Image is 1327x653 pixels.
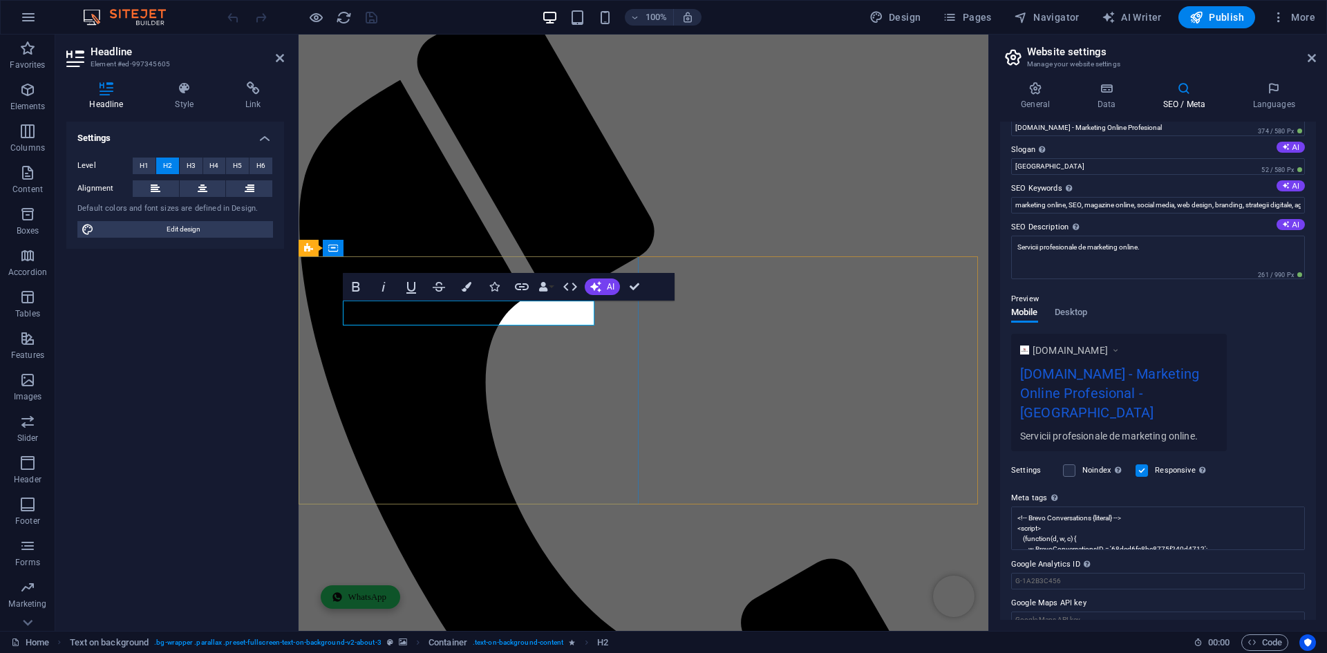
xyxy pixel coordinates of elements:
[1266,6,1321,28] button: More
[140,158,149,174] span: H1
[256,158,265,174] span: H6
[1232,82,1316,111] h4: Languages
[1011,158,1305,175] input: Slogan...
[91,46,284,58] h2: Headline
[1155,462,1210,479] label: Responsive
[250,158,272,174] button: H6
[1011,556,1305,573] label: Google Analytics ID
[1277,180,1305,191] button: SEO Keywords
[1248,634,1282,651] span: Code
[634,541,676,583] iframe: Brevo live chat
[70,634,149,651] span: Click to select. Double-click to edit
[481,273,507,301] button: Icons
[70,634,608,651] nav: breadcrumb
[77,221,273,238] button: Edit design
[1142,82,1232,111] h4: SEO / Meta
[625,9,674,26] button: 100%
[569,638,575,646] i: Element contains an animation
[1272,10,1315,24] span: More
[370,273,397,301] button: Italic (Ctrl+I)
[1027,58,1288,70] h3: Manage your website settings
[156,158,179,174] button: H2
[14,474,41,485] p: Header
[1277,142,1305,153] button: Slogan
[557,273,583,301] button: HTML
[203,158,226,174] button: H4
[133,158,156,174] button: H1
[187,158,196,174] span: H3
[1259,165,1305,175] span: 52 / 580 Px
[10,59,45,70] p: Favorites
[1076,82,1142,111] h4: Data
[15,308,40,319] p: Tables
[1208,634,1230,651] span: 00 00
[429,634,467,651] span: Click to select. Double-click to edit
[50,556,88,568] div: WhatsApp
[536,273,556,301] button: Data Bindings
[163,158,172,174] span: H2
[426,273,452,301] button: Strikethrough
[1011,595,1305,612] label: Google Maps API key
[1218,637,1220,647] span: :
[1011,219,1305,236] label: SEO Description
[869,10,921,24] span: Design
[943,10,991,24] span: Pages
[209,158,218,174] span: H4
[8,267,47,278] p: Accordion
[79,9,183,26] img: Editor Logo
[233,158,242,174] span: H5
[646,9,668,26] h6: 100%
[12,184,43,195] p: Content
[864,6,927,28] button: Design
[11,634,49,651] a: Click to cancel selection. Double-click to open Pages
[1011,180,1305,197] label: SEO Keywords
[1178,6,1255,28] button: Publish
[937,6,997,28] button: Pages
[343,273,369,301] button: Bold (Ctrl+B)
[1102,10,1162,24] span: AI Writer
[1000,82,1076,111] h4: General
[473,634,564,651] span: . text-on-background-content
[66,122,284,146] h4: Settings
[15,515,40,527] p: Footer
[1082,462,1127,479] label: Noindex
[98,221,269,238] span: Edit design
[585,278,620,295] button: AI
[398,273,424,301] button: Underline (Ctrl+U)
[1055,304,1088,323] span: Desktop
[1014,10,1080,24] span: Navigator
[1299,634,1316,651] button: Usercentrics
[1277,219,1305,230] button: SEO Description
[1011,307,1087,334] div: Preview
[152,82,223,111] h4: Style
[681,11,694,23] i: On resize automatically adjust zoom level to fit chosen device.
[14,391,42,402] p: Images
[621,273,648,301] button: Confirm (Ctrl+⏎)
[77,158,133,174] label: Level
[66,82,152,111] h4: Headline
[15,557,40,568] p: Forms
[1096,6,1167,28] button: AI Writer
[17,433,39,444] p: Slider
[77,203,273,215] div: Default colors and font sizes are defined in Design.
[1020,346,1029,354] img: logowhite-fwnd0L6vg8y3Qd5sJZOzRA-eH4fLIt109gQJ6fQ2zbjdg.png
[453,273,480,301] button: Colors
[1033,343,1108,357] span: [DOMAIN_NAME]
[597,634,608,651] span: Click to select. Double-click to edit
[1011,304,1038,323] span: Mobile
[17,225,39,236] p: Boxes
[226,158,249,174] button: H5
[1011,612,1305,628] input: Google Maps API key...
[154,634,382,651] span: . bg-wrapper .parallax .preset-fullscreen-text-on-background-v2-about-3
[335,9,352,26] button: reload
[509,273,535,301] button: Link
[1011,462,1056,479] label: Settings
[77,180,133,197] label: Alignment
[180,158,203,174] button: H3
[10,101,46,112] p: Elements
[22,551,102,574] button: WhatsApp
[1027,46,1316,58] h2: Website settings
[223,82,284,111] h4: Link
[607,283,614,291] span: AI
[1189,10,1244,24] span: Publish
